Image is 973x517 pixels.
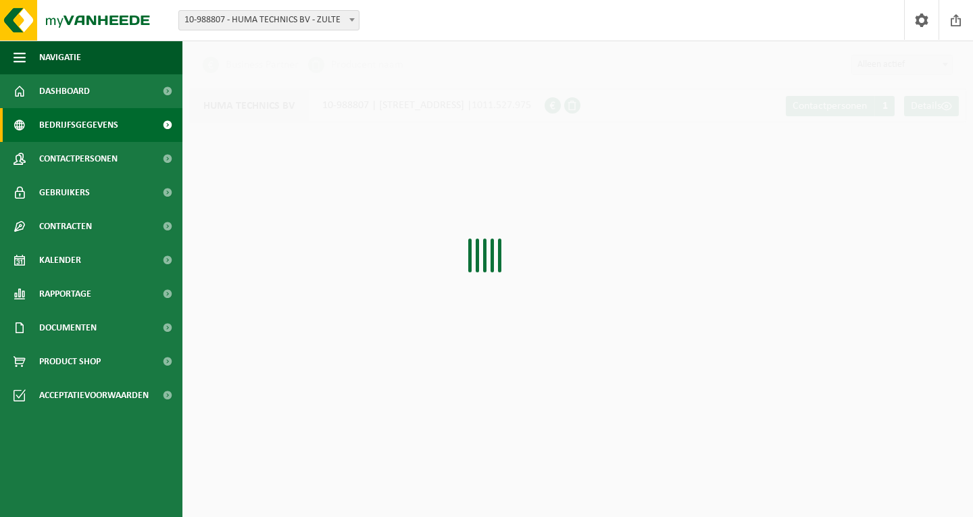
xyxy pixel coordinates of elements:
[308,55,403,75] li: Producent naam
[203,55,299,75] li: Business Partner
[874,96,895,116] span: 1
[39,41,81,74] span: Navigatie
[39,176,90,210] span: Gebruikers
[39,108,118,142] span: Bedrijfsgegevens
[904,96,959,116] a: Details
[39,378,149,412] span: Acceptatievoorwaarden
[911,101,941,112] span: Details
[179,11,359,30] span: 10-988807 - HUMA TECHNICS BV - ZULTE
[178,10,359,30] span: 10-988807 - HUMA TECHNICS BV - ZULTE
[39,142,118,176] span: Contactpersonen
[786,96,895,116] a: Contactpersonen 1
[39,74,90,108] span: Dashboard
[39,311,97,345] span: Documenten
[39,243,81,277] span: Kalender
[189,89,545,122] div: 10-988807 | [STREET_ADDRESS] |
[39,277,91,311] span: Rapportage
[190,89,309,122] span: HUMA TECHNICS BV
[851,55,953,75] span: Alleen actief
[852,55,952,74] span: Alleen actief
[793,101,867,112] span: Contactpersonen
[39,345,101,378] span: Product Shop
[39,210,92,243] span: Contracten
[472,100,531,111] span: 1011.527.975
